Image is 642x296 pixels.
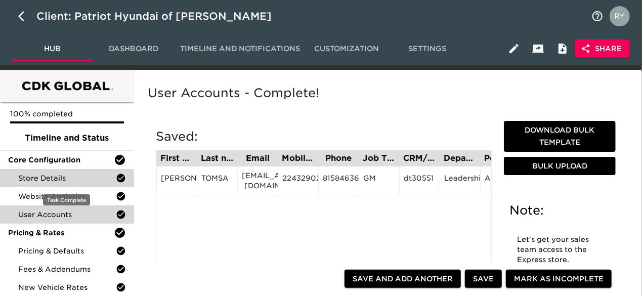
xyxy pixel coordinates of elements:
div: GM [363,173,395,188]
button: Bulk Upload [504,157,616,176]
span: Bulk Upload [508,160,612,173]
span: Save [473,273,494,285]
span: Customization [312,43,381,55]
span: Website Analytics [18,191,116,201]
button: Client View [526,36,550,61]
span: Store Details [18,173,116,183]
button: Edit Hub [502,36,526,61]
span: Save and Add Another [353,273,453,285]
p: Let's get your sales team access to the Express store. [518,235,602,265]
div: CRM/User ID [403,154,436,162]
h5: User Accounts - Complete! [148,85,624,101]
div: dt30551 [404,173,436,188]
div: Last name [201,154,233,162]
span: Pricing & Rates [8,228,114,238]
span: Fees & Addendums [18,264,116,274]
span: Timeline and Notifications [180,43,300,55]
div: Mobile Phone [282,154,314,162]
div: Email [241,154,274,162]
button: Save [465,270,502,288]
div: Permission Set [484,154,517,162]
div: Leadership [444,173,476,188]
h5: Saved: [156,129,492,145]
span: Settings [393,43,462,55]
span: Share [583,43,622,55]
div: 2243290272 [282,173,314,188]
span: User Accounts [18,209,116,220]
button: Mark as Incomplete [506,270,612,288]
button: Download Bulk Template [504,121,616,152]
p: 100% completed [10,109,124,119]
button: Internal Notes and Comments [550,36,575,61]
span: Core Configuration [8,155,114,165]
div: First name [160,154,193,162]
h5: Note: [510,202,610,219]
span: Download Bulk Template [508,124,612,149]
img: Profile [610,6,630,26]
div: TOMSA [201,173,233,188]
span: Hub [18,43,87,55]
span: Mark as Incomplete [514,273,604,285]
button: Share [575,39,630,58]
div: 8158463611 [323,173,355,188]
div: Job Title [363,154,395,162]
span: Pricing & Defaults [18,246,116,256]
button: notifications [585,4,610,28]
div: [EMAIL_ADDRESS][DOMAIN_NAME] [242,171,274,191]
div: [PERSON_NAME] [161,173,193,188]
div: Client: Patriot Hyundai of [PERSON_NAME] [36,8,286,24]
button: Save and Add Another [345,270,461,288]
div: Department [444,154,476,162]
div: Phone [322,154,355,162]
span: Timeline and Status [8,132,126,144]
span: New Vehicle Rates [18,282,116,292]
div: Admin [485,173,517,188]
span: Dashboard [99,43,168,55]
